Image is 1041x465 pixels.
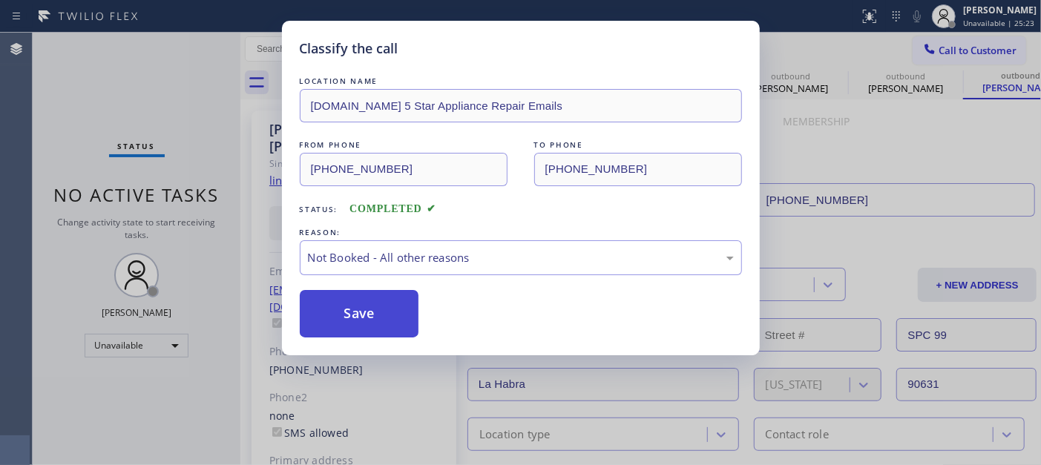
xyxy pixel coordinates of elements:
[300,39,398,59] h5: Classify the call
[534,137,742,153] div: TO PHONE
[308,249,734,266] div: Not Booked - All other reasons
[300,73,742,89] div: LOCATION NAME
[300,153,508,186] input: From phone
[300,290,419,337] button: Save
[349,203,436,214] span: COMPLETED
[300,225,742,240] div: REASON:
[300,137,508,153] div: FROM PHONE
[534,153,742,186] input: To phone
[300,204,338,214] span: Status:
